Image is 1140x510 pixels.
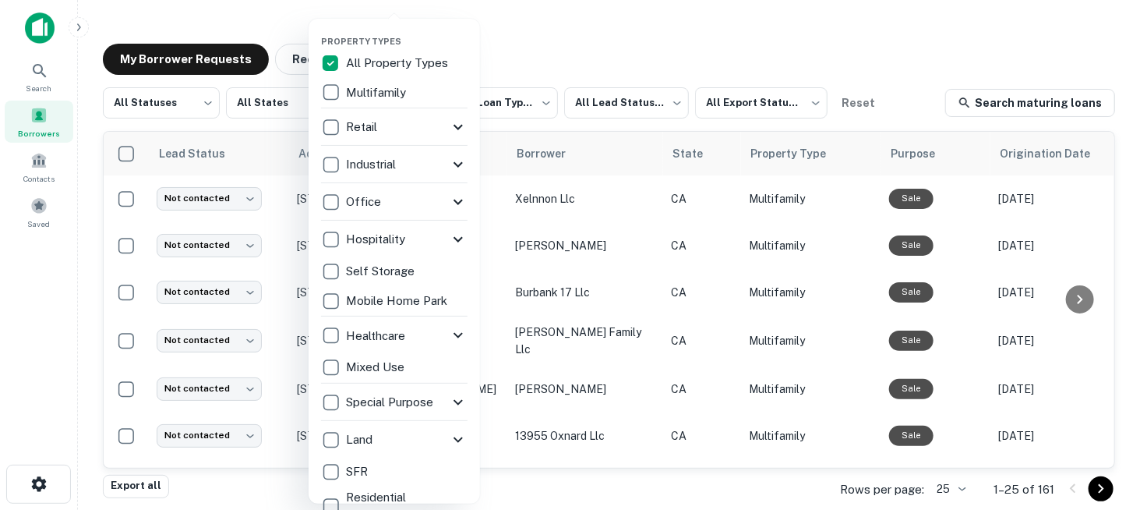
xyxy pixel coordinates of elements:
[321,183,468,221] div: Office
[346,54,451,73] p: All Property Types
[346,430,376,449] p: Land
[321,37,401,46] span: Property Types
[346,358,408,377] p: Mixed Use
[321,146,468,183] div: Industrial
[321,221,468,258] div: Hospitality
[346,230,408,249] p: Hospitality
[346,327,408,345] p: Healthcare
[321,384,468,421] div: Special Purpose
[346,462,371,481] p: SFR
[346,292,450,310] p: Mobile Home Park
[346,393,436,412] p: Special Purpose
[321,317,468,354] div: Healthcare
[321,108,468,146] div: Retail
[346,83,409,102] p: Multifamily
[346,193,384,211] p: Office
[346,262,418,281] p: Self Storage
[346,118,380,136] p: Retail
[321,421,468,459] div: Land
[1062,385,1140,460] iframe: Chat Widget
[346,155,399,174] p: Industrial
